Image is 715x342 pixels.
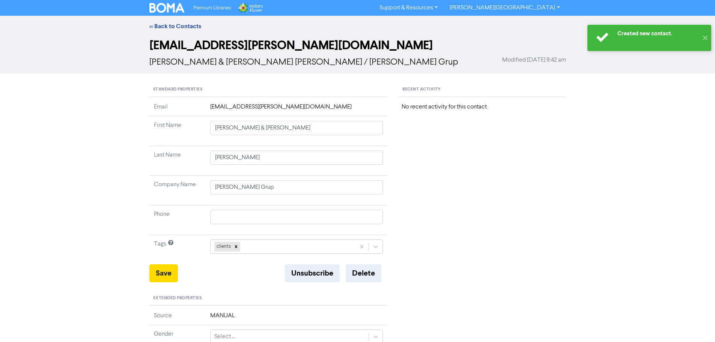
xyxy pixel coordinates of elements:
[149,291,388,306] div: Extended Properties
[193,6,232,11] span: Premium Libraries:
[206,311,388,325] td: MANUAL
[621,261,715,342] iframe: Chat Widget
[402,102,563,111] div: No recent activity for this contact
[149,102,206,116] td: Email
[399,83,566,97] div: Recent Activity
[285,264,340,282] button: Unsubscribe
[238,3,263,13] img: Wolters Kluwer
[149,235,206,265] td: Tags
[444,2,566,14] a: [PERSON_NAME][GEOGRAPHIC_DATA]
[617,30,698,38] div: Created new contact.
[149,116,206,146] td: First Name
[149,205,206,235] td: Phone
[214,332,235,341] div: Select ...
[149,58,458,67] span: [PERSON_NAME] & [PERSON_NAME] [PERSON_NAME] / [PERSON_NAME] Grup
[149,3,185,13] img: BOMA Logo
[149,38,566,53] h2: [EMAIL_ADDRESS][PERSON_NAME][DOMAIN_NAME]
[149,264,178,282] button: Save
[149,311,206,325] td: Source
[149,176,206,205] td: Company Name
[373,2,444,14] a: Support & Resources
[149,146,206,176] td: Last Name
[346,264,381,282] button: Delete
[149,83,388,97] div: Standard Properties
[206,102,388,116] td: [EMAIL_ADDRESS][PERSON_NAME][DOMAIN_NAME]
[214,242,232,252] div: clients
[502,56,566,65] span: Modified [DATE] 9:42 am
[149,23,201,30] a: << Back to Contacts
